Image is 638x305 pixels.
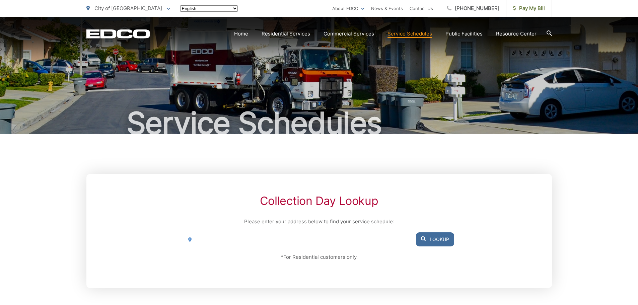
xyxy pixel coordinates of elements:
h2: Collection Day Lookup [184,194,454,208]
a: EDCD logo. Return to the homepage. [86,29,150,39]
a: Residential Services [262,30,310,38]
a: News & Events [371,4,403,12]
a: Contact Us [410,4,433,12]
a: About EDCO [332,4,364,12]
a: Resource Center [496,30,537,38]
a: Home [234,30,248,38]
select: Select a language [180,5,238,12]
span: Pay My Bill [513,4,545,12]
span: City of [GEOGRAPHIC_DATA] [94,5,162,11]
h1: Service Schedules [86,106,552,140]
p: *For Residential customers only. [184,253,454,261]
a: Service Schedules [387,30,432,38]
p: Please enter your address below to find your service schedule: [184,218,454,226]
a: Commercial Services [324,30,374,38]
a: Public Facilities [445,30,483,38]
button: Lookup [416,232,454,246]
